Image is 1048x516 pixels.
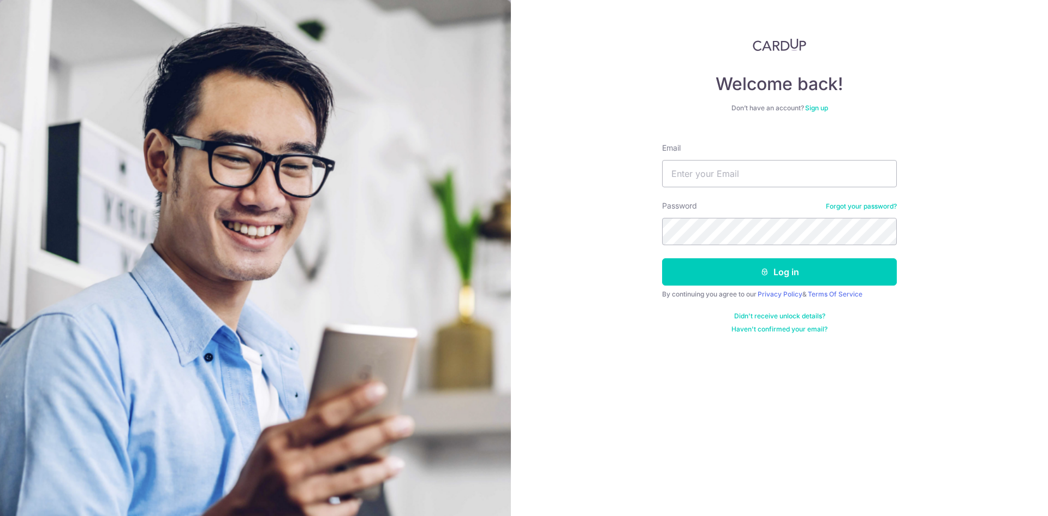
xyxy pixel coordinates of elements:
[662,143,681,153] label: Email
[662,104,897,112] div: Don’t have an account?
[731,325,827,334] a: Haven't confirmed your email?
[662,258,897,286] button: Log in
[662,200,697,211] label: Password
[758,290,802,298] a: Privacy Policy
[805,104,828,112] a: Sign up
[662,73,897,95] h4: Welcome back!
[662,290,897,299] div: By continuing you agree to our &
[808,290,862,298] a: Terms Of Service
[662,160,897,187] input: Enter your Email
[734,312,825,321] a: Didn't receive unlock details?
[826,202,897,211] a: Forgot your password?
[753,38,806,51] img: CardUp Logo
